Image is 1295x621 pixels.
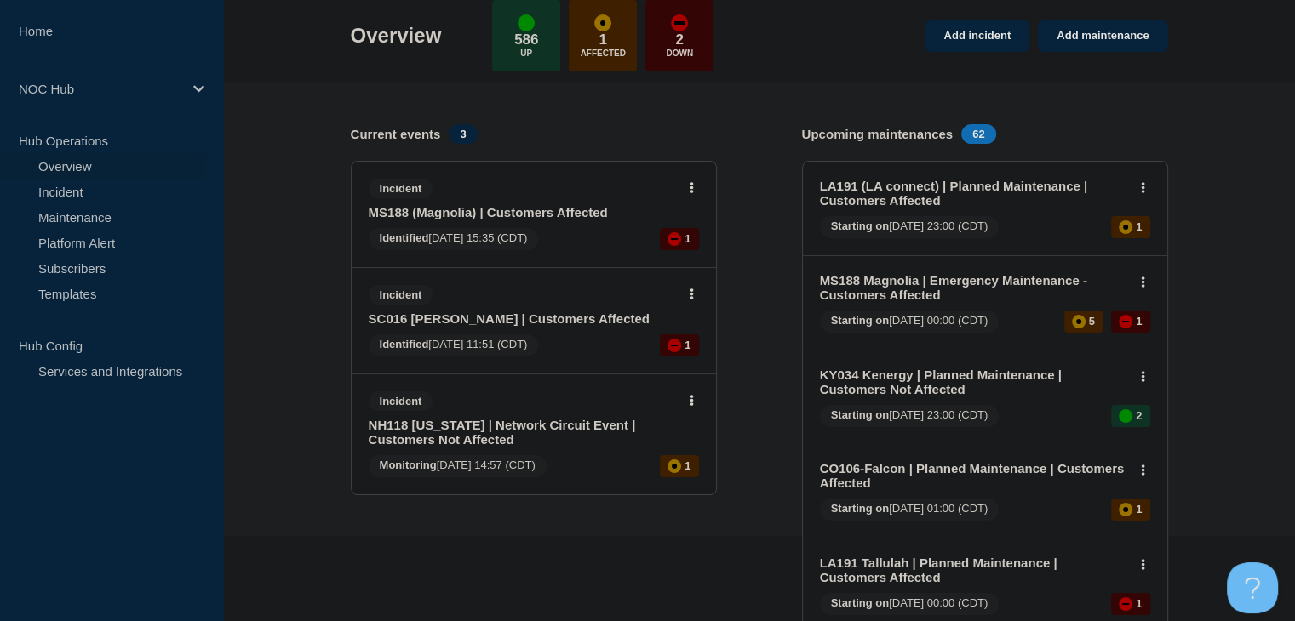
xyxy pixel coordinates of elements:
[449,124,477,144] span: 3
[820,273,1127,302] a: MS188 Magnolia | Emergency Maintenance - Customers Affected
[820,405,1000,427] span: [DATE] 23:00 (CDT)
[380,338,429,350] span: Identified
[1136,503,1142,516] p: 1
[820,367,1127,396] a: KY034 Kenergy | Planned Maintenance | Customers Not Affected
[685,339,690,351] p: 1
[594,14,611,31] div: affected
[1136,597,1142,610] p: 1
[925,20,1029,52] a: Add incident
[820,461,1127,490] a: CO106-Falcon | Planned Maintenance | Customers Affected
[820,216,1000,238] span: [DATE] 23:00 (CDT)
[820,593,1000,615] span: [DATE] 00:00 (CDT)
[1227,562,1278,613] iframe: Help Scout Beacon - Open
[1119,409,1132,423] div: up
[802,127,954,141] h4: Upcoming maintenances
[820,179,1127,208] a: LA191 (LA connect) | Planned Maintenance | Customers Affected
[831,596,890,609] span: Starting on
[831,502,890,515] span: Starting on
[685,232,690,245] p: 1
[671,14,688,31] div: down
[369,285,433,305] span: Incident
[369,205,676,219] a: MS188 (Magnolia) | Customers Affected
[668,459,681,473] div: affected
[820,499,1000,521] span: [DATE] 01:00 (CDT)
[369,228,539,250] span: [DATE] 15:35 (CDT)
[666,48,693,58] p: Down
[1038,20,1167,52] a: Add maintenance
[369,455,547,477] span: [DATE] 14:57 (CDT)
[961,124,995,144] span: 62
[1136,220,1142,233] p: 1
[520,48,532,58] p: Up
[1072,315,1086,328] div: affected
[369,391,433,411] span: Incident
[369,311,676,326] a: SC016 [PERSON_NAME] | Customers Affected
[369,334,539,356] span: [DATE] 11:51 (CDT)
[820,555,1127,584] a: LA191 Tallulah | Planned Maintenance | Customers Affected
[820,310,1000,333] span: [DATE] 00:00 (CDT)
[1089,315,1095,328] p: 5
[676,31,684,48] p: 2
[1119,503,1132,516] div: affected
[831,408,890,421] span: Starting on
[1136,315,1142,328] p: 1
[599,31,607,48] p: 1
[380,231,429,244] span: Identified
[1119,597,1132,611] div: down
[380,459,437,471] span: Monitoring
[351,24,442,48] h1: Overview
[668,339,681,352] div: down
[581,48,626,58] p: Affected
[369,179,433,198] span: Incident
[518,14,535,31] div: up
[514,31,538,48] p: 586
[1119,315,1132,328] div: down
[19,82,182,96] p: NOC Hub
[369,418,676,447] a: NH118 [US_STATE] | Network Circuit Event | Customers Not Affected
[668,232,681,246] div: down
[351,127,441,141] h4: Current events
[831,219,890,232] span: Starting on
[1136,409,1142,422] p: 2
[831,314,890,327] span: Starting on
[685,459,690,472] p: 1
[1119,220,1132,234] div: affected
